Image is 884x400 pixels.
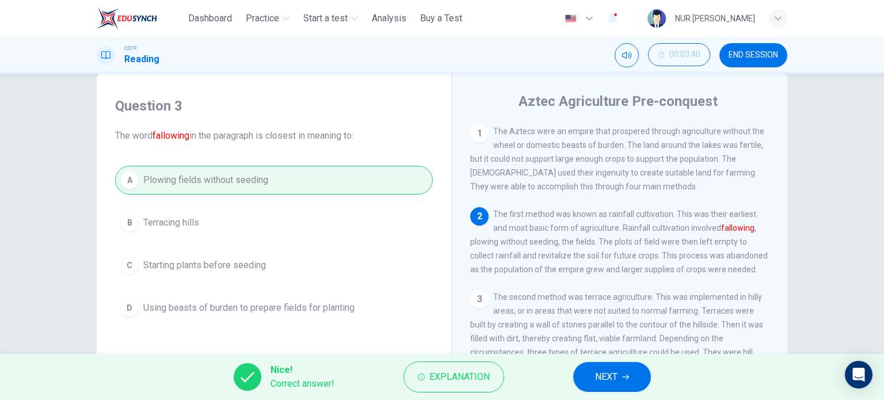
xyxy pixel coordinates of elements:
[563,14,578,23] img: en
[97,7,157,30] img: ELTC logo
[519,92,718,111] h4: Aztec Agriculture Pre-conquest
[429,369,490,385] span: Explanation
[303,12,348,25] span: Start a test
[719,43,787,67] button: END SESSION
[124,44,136,52] span: CEFR
[470,292,763,384] span: The second method was terrace agriculture. This was implemented in hilly areas, or in areas that ...
[184,8,237,29] button: Dashboard
[420,12,462,25] span: Buy a Test
[669,50,700,59] span: 00:03:40
[270,377,334,391] span: Correct answer!
[367,8,411,29] button: Analysis
[573,362,651,392] button: NEXT
[647,9,666,28] img: Profile picture
[648,43,710,67] div: Hide
[115,129,433,143] span: The word in the paragraph is closest in meaning to:
[648,43,710,66] button: 00:03:40
[372,12,406,25] span: Analysis
[153,130,189,141] font: fallowing
[246,12,279,25] span: Practice
[470,207,489,226] div: 2
[188,12,232,25] span: Dashboard
[721,223,755,233] font: fallowing
[470,290,489,308] div: 3
[299,8,363,29] button: Start a test
[845,361,872,388] div: Open Intercom Messenger
[470,209,768,274] span: The first method was known as rainfall cultivation. This was their earliest and most basic form o...
[470,124,489,143] div: 1
[115,97,433,115] h4: Question 3
[97,7,184,30] a: ELTC logo
[470,127,764,191] span: The Aztecs were an empire that prospered through agriculture without the wheel or domestic beasts...
[270,363,334,377] span: Nice!
[595,369,618,385] span: NEXT
[615,43,639,67] div: Mute
[416,8,467,29] button: Buy a Test
[124,52,159,66] h1: Reading
[729,51,778,60] span: END SESSION
[403,361,504,393] button: Explanation
[675,12,755,25] div: NUR [PERSON_NAME]
[241,8,294,29] button: Practice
